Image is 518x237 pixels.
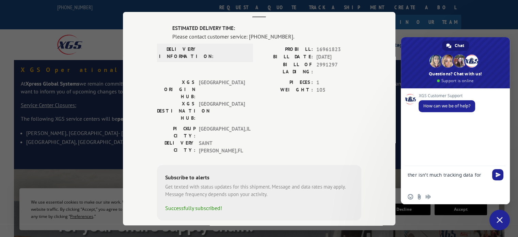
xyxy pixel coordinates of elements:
[172,32,361,40] div: Please contact customer service: [PHONE_NUMBER].
[316,61,361,75] span: 2991297
[316,78,361,86] span: 1
[489,210,510,230] a: Close chat
[157,125,195,139] label: PICKUP CITY:
[157,100,195,121] label: XGS DESTINATION HUB:
[316,53,361,61] span: [DATE]
[259,61,313,75] label: BILL OF LADING:
[259,45,313,53] label: PROBILL:
[408,194,413,199] span: Insert an emoji
[165,183,353,198] div: Get texted with status updates for this shipment. Message and data rates may apply. Message frequ...
[442,41,469,51] a: Chat
[423,103,470,109] span: How can we be of help?
[159,45,198,60] label: DELIVERY INFORMATION:
[157,139,195,154] label: DELIVERY CITY:
[199,100,245,121] span: [GEOGRAPHIC_DATA]
[199,125,245,139] span: [GEOGRAPHIC_DATA] , IL
[172,25,361,32] label: ESTIMATED DELIVERY TIME:
[492,169,503,180] span: Send
[157,78,195,100] label: XGS ORIGIN HUB:
[419,93,475,98] span: XGS Customer Support
[259,86,313,94] label: WEIGHT:
[165,173,353,183] div: Subscribe to alerts
[425,194,431,199] span: Audio message
[408,166,489,189] textarea: Compose your message...
[316,86,361,94] span: 105
[165,204,353,212] div: Successfully subscribed!
[455,41,464,51] span: Chat
[199,139,245,154] span: SAINT [PERSON_NAME] , FL
[259,53,313,61] label: BILL DATE:
[259,78,313,86] label: PIECES:
[417,194,422,199] span: Send a file
[199,78,245,100] span: [GEOGRAPHIC_DATA]
[316,45,361,53] span: 16961823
